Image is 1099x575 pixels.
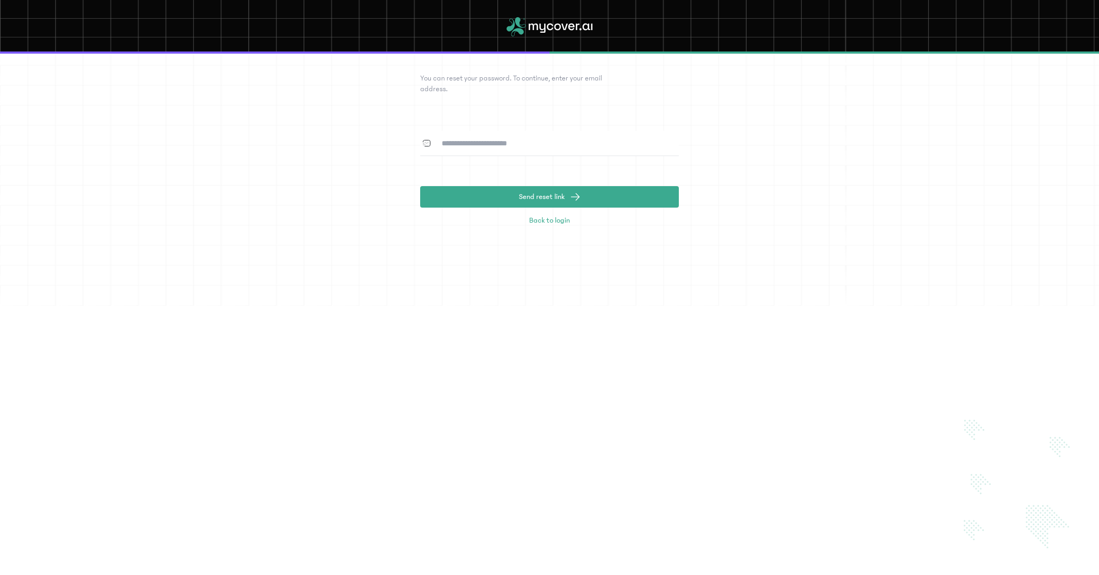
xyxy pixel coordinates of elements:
a: Back to login [524,212,575,229]
span: Back to login [529,215,570,226]
img: chevrons [959,400,1099,575]
span: Send reset link [519,191,565,202]
button: Send reset link [420,186,679,208]
p: You can reset your password. To continue, enter your email address. [420,73,624,94]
